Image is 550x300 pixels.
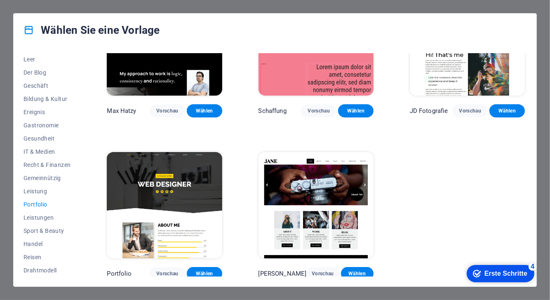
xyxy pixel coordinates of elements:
font: Bildung & Kultur [24,96,67,102]
font: Portfolio [24,201,47,208]
font: Ereignis [24,109,45,115]
font: Sport & Beauty [24,227,64,234]
button: Leistung [24,185,71,198]
font: Schaffung [259,107,287,115]
button: Recht & Finanzen [24,158,71,171]
button: Vorschau [301,104,336,117]
font: Vorschau [308,108,330,114]
font: Leer [24,56,35,63]
font: Wählen [347,108,364,114]
button: Portfolio [24,198,71,211]
font: Erste Schritte [19,9,62,16]
button: Handel [24,237,71,251]
font: Vorschau [156,271,179,277]
button: Gemeinnützig [24,171,71,185]
button: Sport & Beauty [24,224,71,237]
font: Drahtmodell [24,267,56,274]
font: Wählen [348,271,366,277]
font: IT & Medien [24,148,55,155]
button: Vorschau [150,104,185,117]
font: Der Blog [24,69,46,76]
font: Geschäft [24,82,48,89]
button: Wählen [341,267,374,280]
font: JD Fotografie [410,107,448,115]
font: Wählen [196,108,213,114]
font: Vorschau [459,108,481,114]
button: Wählen [187,104,222,117]
font: Vorschau [156,108,179,114]
font: Gesundheit [24,135,54,142]
font: Handel [24,241,42,247]
font: Max Hatzy [107,107,136,115]
button: IT & Medien [24,145,71,158]
div: Erste Schritte 4 Artikel verbleiben, 20 % abgeschlossen [2,4,69,21]
button: Ereignis [24,105,71,119]
font: 4 [66,2,70,9]
font: Leistung [24,188,47,195]
button: Gesundheit [24,132,71,145]
font: Leistungen [24,214,54,221]
font: Wählen [196,271,213,277]
font: Reisen [24,254,41,260]
button: Reisen [24,251,71,264]
button: Wählen [489,104,525,117]
button: Vorschau [306,267,339,280]
font: Recht & Finanzen [24,162,71,168]
button: Geschäft [24,79,71,92]
button: Drahtmodell [24,264,71,277]
button: Leer [24,53,71,66]
font: Wählen Sie eine Vorlage [41,24,160,36]
img: Jane [259,152,374,258]
font: Portfolio [107,270,132,277]
img: Portfolio [107,152,222,258]
font: Vorschau [312,271,334,277]
font: Wählen [498,108,516,114]
font: Gemeinnützig [24,175,61,181]
button: Bildung & Kultur [24,92,71,105]
font: Gastronomie [24,122,59,129]
button: Vorschau [150,267,185,280]
button: Leistungen [24,211,71,224]
button: Gastronomie [24,119,71,132]
button: Der Blog [24,66,71,79]
button: Wählen [338,104,374,117]
button: Wählen [187,267,222,280]
button: Vorschau [452,104,488,117]
font: [PERSON_NAME] [259,270,307,277]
